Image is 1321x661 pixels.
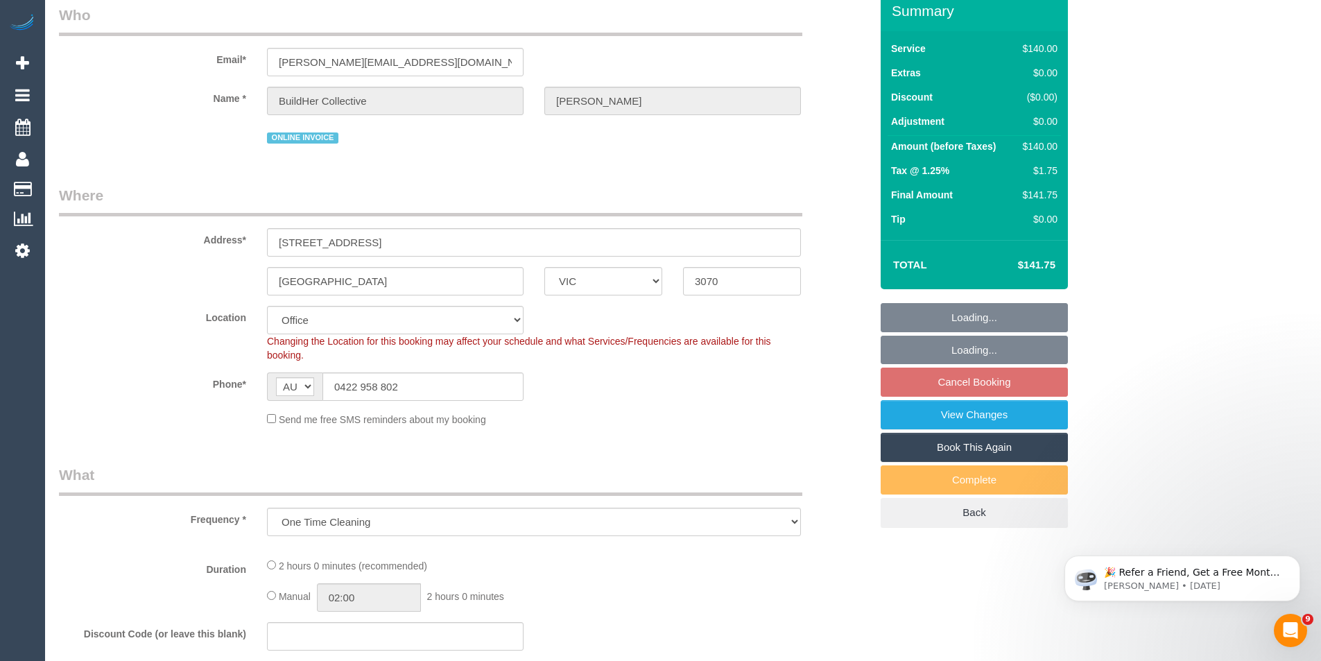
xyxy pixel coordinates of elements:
h4: $141.75 [976,259,1055,271]
div: $140.00 [1017,139,1057,153]
label: Extras [891,66,921,80]
input: Last Name* [544,87,801,115]
legend: Who [59,5,802,36]
label: Address* [49,228,257,247]
span: Send me free SMS reminders about my booking [279,414,486,425]
input: First Name* [267,87,524,115]
div: ($0.00) [1017,90,1057,104]
div: $141.75 [1017,188,1057,202]
label: Discount [891,90,933,104]
label: Duration [49,558,257,576]
legend: What [59,465,802,496]
div: $140.00 [1017,42,1057,55]
input: Phone* [322,372,524,401]
label: Email* [49,48,257,67]
a: Book This Again [881,433,1068,462]
label: Name * [49,87,257,105]
input: Post Code* [683,267,801,295]
span: Changing the Location for this booking may affect your schedule and what Services/Frequencies are... [267,336,771,361]
legend: Where [59,185,802,216]
label: Phone* [49,372,257,391]
span: 2 hours 0 minutes (recommended) [279,560,427,572]
input: Email* [267,48,524,76]
div: $0.00 [1017,66,1057,80]
div: $0.00 [1017,114,1057,128]
label: Amount (before Taxes) [891,139,996,153]
label: Tax @ 1.25% [891,164,949,178]
label: Discount Code (or leave this blank) [49,622,257,641]
a: View Changes [881,400,1068,429]
label: Final Amount [891,188,953,202]
strong: Total [893,259,927,271]
span: ONLINE INVOICE [267,132,338,144]
iframe: Intercom notifications message [1044,526,1321,624]
span: Manual [279,591,311,602]
input: Suburb* [267,267,524,295]
div: $1.75 [1017,164,1057,178]
h3: Summary [892,3,1061,19]
img: Automaid Logo [8,14,36,33]
span: 9 [1302,614,1313,625]
label: Service [891,42,926,55]
a: Back [881,498,1068,527]
div: $0.00 [1017,212,1057,226]
label: Location [49,306,257,325]
label: Adjustment [891,114,944,128]
span: 2 hours 0 minutes [427,591,504,602]
label: Frequency * [49,508,257,526]
iframe: Intercom live chat [1274,614,1307,647]
label: Tip [891,212,906,226]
